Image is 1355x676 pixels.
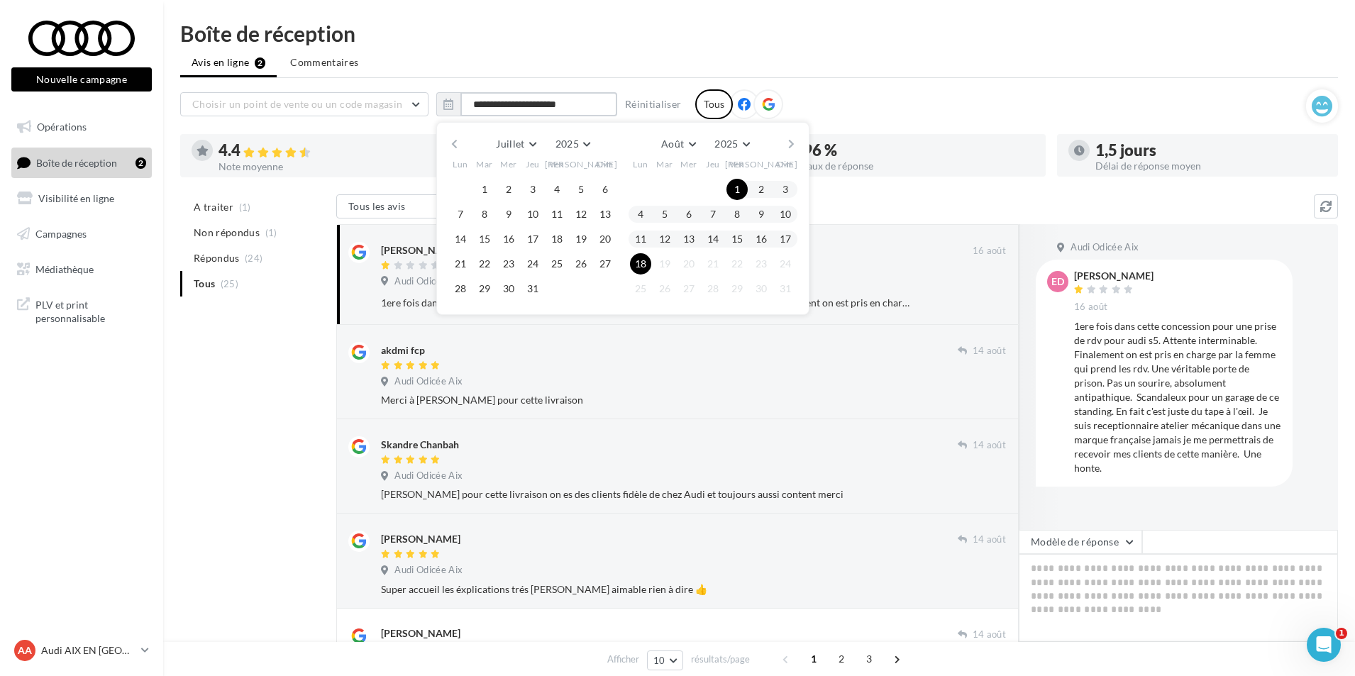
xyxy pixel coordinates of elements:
[394,275,463,288] span: Audi Odicée Aix
[336,194,478,218] button: Tous les avis
[546,228,568,250] button: 18
[474,228,495,250] button: 15
[654,278,675,299] button: 26
[654,204,675,225] button: 5
[1019,530,1142,554] button: Modèle de réponse
[450,228,471,250] button: 14
[751,228,772,250] button: 16
[348,200,406,212] span: Tous les avis
[678,253,699,275] button: 20
[633,158,648,170] span: Lun
[265,227,277,238] span: (1)
[37,121,87,133] span: Opérations
[490,134,541,154] button: Juillet
[1074,301,1107,314] span: 16 août
[381,343,425,358] div: akdmi fcp
[594,204,616,225] button: 13
[474,253,495,275] button: 22
[381,487,1006,502] div: [PERSON_NAME] pour cette livraison on es des clients fidèle de chez Audi et toujours aussi conten...
[381,582,1006,597] div: Super accueil les éxplications trés [PERSON_NAME] aimable rien à dire 👍
[1074,271,1154,281] div: [PERSON_NAME]
[180,92,428,116] button: Choisir un point de vente ou un code magasin
[656,158,673,170] span: Mar
[751,204,772,225] button: 9
[474,204,495,225] button: 8
[9,148,155,178] a: Boîte de réception2
[630,253,651,275] button: 18
[775,253,796,275] button: 24
[751,253,772,275] button: 23
[775,204,796,225] button: 10
[38,192,114,204] span: Visibilité en ligne
[453,158,468,170] span: Lun
[35,228,87,240] span: Campagnes
[1074,319,1281,475] div: 1ere fois dans cette concession pour une prise de rdv pour audi s5. Attente interminable. Finalem...
[751,179,772,200] button: 2
[522,228,543,250] button: 17
[555,138,579,150] span: 2025
[630,228,651,250] button: 11
[239,201,251,213] span: (1)
[803,143,1034,158] div: 96 %
[394,564,463,577] span: Audi Odicée Aix
[381,438,459,452] div: Skandre Chanbah
[219,143,450,159] div: 4.4
[973,345,1006,358] span: 14 août
[775,179,796,200] button: 3
[597,158,614,170] span: Dim
[775,228,796,250] button: 17
[775,278,796,299] button: 31
[678,228,699,250] button: 13
[726,204,748,225] button: 8
[777,158,794,170] span: Dim
[36,156,117,168] span: Boîte de réception
[706,158,720,170] span: Jeu
[726,228,748,250] button: 15
[546,253,568,275] button: 25
[194,226,260,240] span: Non répondus
[678,278,699,299] button: 27
[498,204,519,225] button: 9
[450,278,471,299] button: 28
[702,278,724,299] button: 28
[522,278,543,299] button: 31
[135,157,146,169] div: 2
[522,179,543,200] button: 3
[630,278,651,299] button: 25
[654,253,675,275] button: 19
[498,179,519,200] button: 2
[35,295,146,326] span: PLV et print personnalisable
[9,255,155,284] a: Médiathèque
[526,158,540,170] span: Jeu
[653,655,665,666] span: 10
[550,134,596,154] button: 2025
[1071,241,1139,254] span: Audi Odicée Aix
[594,253,616,275] button: 27
[725,158,798,170] span: [PERSON_NAME]
[381,532,460,546] div: [PERSON_NAME]
[570,253,592,275] button: 26
[11,67,152,92] button: Nouvelle campagne
[500,158,517,170] span: Mer
[194,251,240,265] span: Répondus
[394,470,463,482] span: Audi Odicée Aix
[619,96,687,113] button: Réinitialiser
[498,253,519,275] button: 23
[180,23,1338,44] div: Boîte de réception
[702,228,724,250] button: 14
[9,184,155,214] a: Visibilité en ligne
[381,393,1006,407] div: Merci à [PERSON_NAME] pour cette livraison
[546,204,568,225] button: 11
[678,204,699,225] button: 6
[607,653,639,666] span: Afficher
[973,628,1006,641] span: 14 août
[394,375,463,388] span: Audi Odicée Aix
[695,89,733,119] div: Tous
[474,179,495,200] button: 1
[11,637,152,664] a: AA Audi AIX EN [GEOGRAPHIC_DATA]
[290,55,358,70] span: Commentaires
[680,158,697,170] span: Mer
[594,228,616,250] button: 20
[546,179,568,200] button: 4
[450,253,471,275] button: 21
